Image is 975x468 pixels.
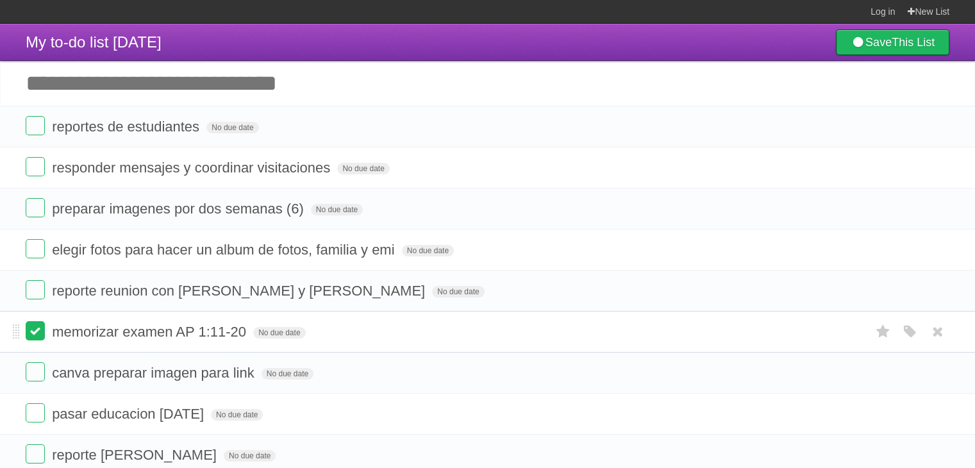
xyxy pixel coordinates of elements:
[26,198,45,217] label: Done
[337,163,389,174] span: No due date
[262,368,313,380] span: No due date
[402,245,454,256] span: No due date
[432,286,484,297] span: No due date
[26,116,45,135] label: Done
[52,406,207,422] span: pasar educacion [DATE]
[26,444,45,464] label: Done
[52,160,333,176] span: responder mensajes y coordinar visitaciones
[52,283,428,299] span: reporte reunion con [PERSON_NAME] y [PERSON_NAME]
[26,239,45,258] label: Done
[206,122,258,133] span: No due date
[52,201,307,217] span: preparar imagenes por dos semanas (6)
[52,242,397,258] span: elegir fotos para hacer un album de fotos, familia y emi
[26,157,45,176] label: Done
[26,321,45,340] label: Done
[892,36,935,49] b: This List
[311,204,363,215] span: No due date
[26,280,45,299] label: Done
[253,327,305,338] span: No due date
[52,447,220,463] span: reporte [PERSON_NAME]
[871,321,896,342] label: Star task
[52,365,258,381] span: canva preparar imagen para link
[52,119,203,135] span: reportes de estudiantes
[26,33,162,51] span: My to-do list [DATE]
[26,362,45,381] label: Done
[211,409,263,421] span: No due date
[836,29,949,55] a: SaveThis List
[52,324,249,340] span: memorizar examen AP 1:11-20
[224,450,276,462] span: No due date
[26,403,45,422] label: Done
